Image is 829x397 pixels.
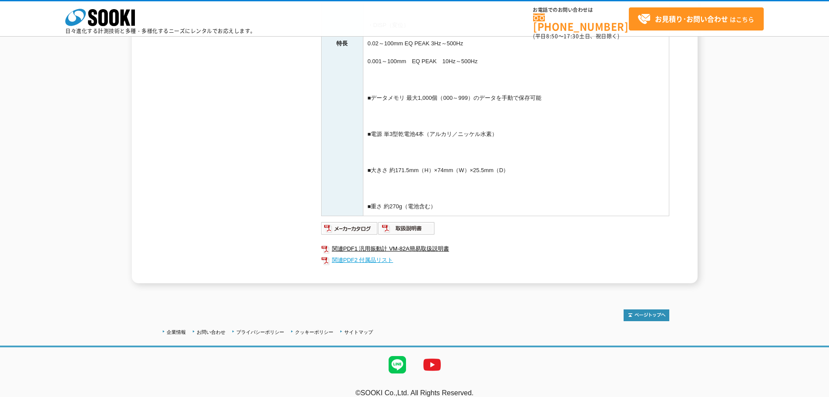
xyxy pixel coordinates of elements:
[378,221,435,235] img: 取扱説明書
[167,329,186,335] a: 企業情報
[624,309,669,321] img: トップページへ
[344,329,373,335] a: サイトマップ
[533,14,629,31] a: [PHONE_NUMBER]
[236,329,284,335] a: プライバシーポリシー
[655,14,728,24] strong: お見積り･お問い合わせ
[321,227,378,234] a: メーカーカタログ
[629,7,764,31] a: お見積り･お問い合わせはこちら
[321,254,669,266] a: 関連PDF2 付属品リスト
[564,32,579,40] span: 17:30
[533,7,629,13] span: お電話でのお問い合わせは
[321,243,669,254] a: 関連PDF1 汎用振動計 VM-82A簡易取扱説明書
[197,329,225,335] a: お問い合わせ
[321,221,378,235] img: メーカーカタログ
[380,347,415,382] img: LINE
[65,28,256,34] p: 日々進化する計測技術と多種・多様化するニーズにレンタルでお応えします。
[295,329,333,335] a: クッキーポリシー
[415,347,450,382] img: YouTube
[546,32,558,40] span: 8:50
[533,32,619,40] span: (平日 ～ 土日、祝日除く)
[378,227,435,234] a: 取扱説明書
[638,13,754,26] span: はこちら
